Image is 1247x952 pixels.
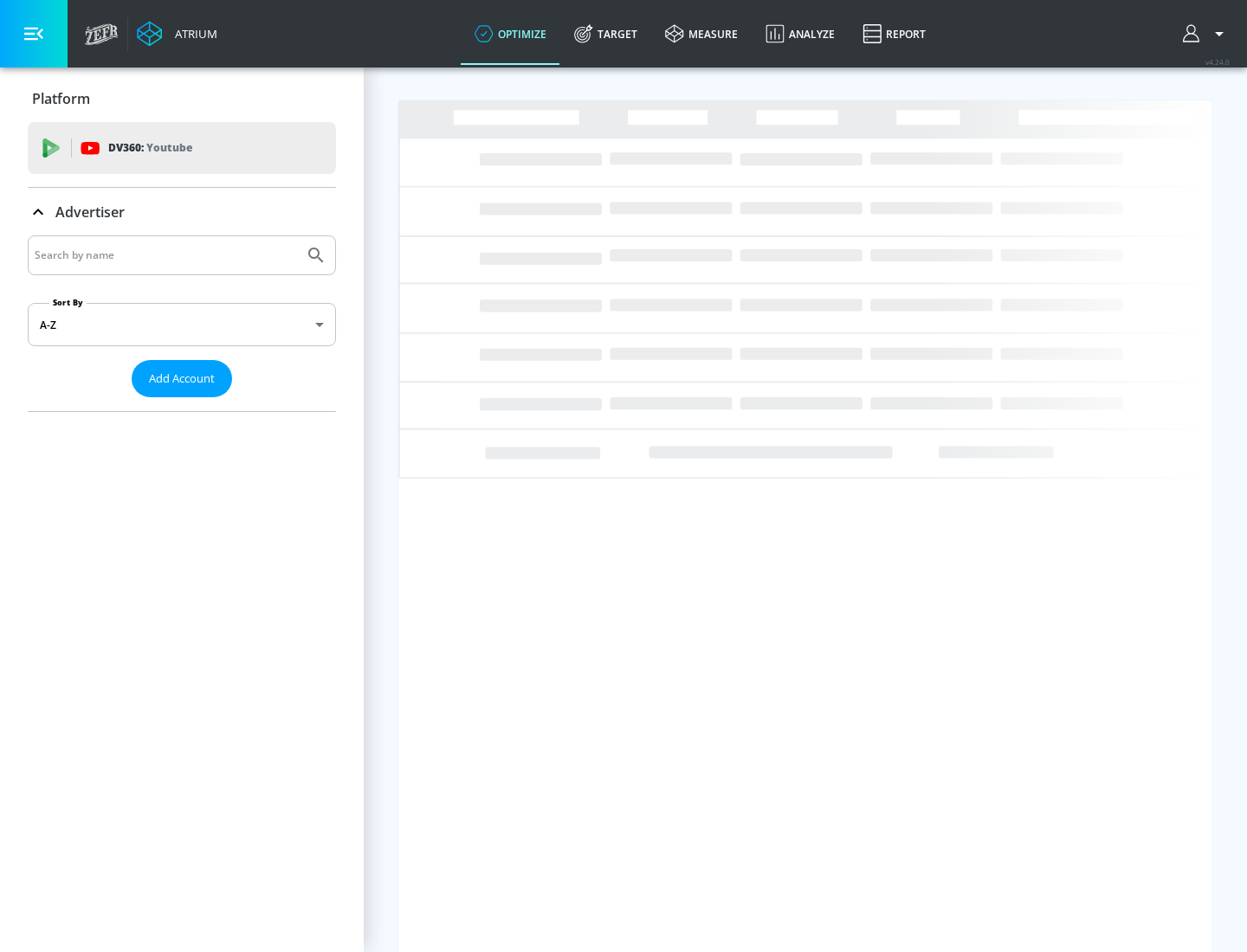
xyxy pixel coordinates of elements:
[137,21,217,47] a: Atrium
[560,3,651,65] a: Target
[28,303,336,346] div: A-Z
[28,235,336,411] div: Advertiser
[849,3,940,65] a: Report
[132,360,232,397] button: Add Account
[168,26,217,42] div: Atrium
[752,3,849,65] a: Analyze
[651,3,752,65] a: measure
[28,74,336,123] div: Platform
[28,122,336,174] div: DV360: Youtube
[461,3,560,65] a: optimize
[108,138,192,158] p: DV360:
[49,297,87,308] label: Sort By
[32,89,90,108] p: Platform
[28,188,336,236] div: Advertiser
[35,244,297,267] input: Search by name
[146,138,192,157] p: Youtube
[1205,57,1230,67] span: v 4.24.0
[28,397,336,411] nav: list of Advertiser
[149,369,215,389] span: Add Account
[55,203,125,222] p: Advertiser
